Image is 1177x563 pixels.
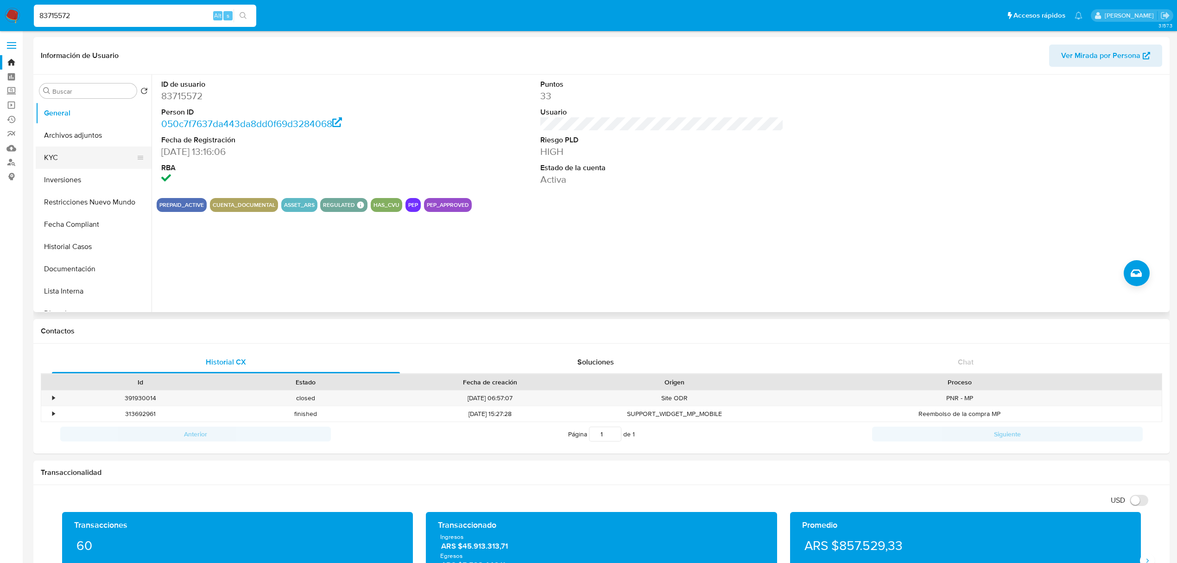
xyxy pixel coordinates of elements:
[36,258,152,280] button: Documentación
[872,427,1143,441] button: Siguiente
[52,409,55,418] div: •
[395,377,585,387] div: Fecha de creación
[592,406,757,422] div: SUPPORT_WIDGET_MP_MOBILE
[757,406,1162,422] div: Reembolso de la compra MP
[214,11,221,20] span: Alt
[34,10,256,22] input: Buscar usuario o caso...
[229,377,382,387] div: Estado
[540,145,784,158] dd: HIGH
[540,135,784,145] dt: Riesgo PLD
[36,280,152,302] button: Lista Interna
[36,236,152,258] button: Historial Casos
[60,427,331,441] button: Anterior
[161,90,405,102] dd: 83715572
[1013,11,1065,20] span: Accesos rápidos
[757,390,1162,406] div: PNR - MP
[41,51,119,60] h1: Información de Usuario
[1160,11,1170,20] a: Salir
[161,107,405,117] dt: Person ID
[592,390,757,406] div: Site ODR
[227,11,229,20] span: s
[36,191,152,213] button: Restricciones Nuevo Mundo
[764,377,1155,387] div: Proceso
[161,135,405,145] dt: Fecha de Registración
[234,9,253,22] button: search-icon
[388,406,592,422] div: [DATE] 15:27:28
[206,357,246,367] span: Historial CX
[568,427,635,441] span: Página de
[540,79,784,90] dt: Puntos
[36,213,152,236] button: Fecha Compliant
[1075,12,1082,19] a: Notificaciones
[161,79,405,90] dt: ID de usuario
[633,429,635,439] span: 1
[1105,11,1157,20] p: andres.vilosio@mercadolibre.com
[36,124,152,147] button: Archivos adjuntos
[57,390,223,406] div: 391930014
[161,163,405,173] dt: RBA
[223,406,388,422] div: finished
[36,102,152,124] button: General
[41,326,1162,336] h1: Contactos
[540,163,784,173] dt: Estado de la cuenta
[57,406,223,422] div: 313692961
[577,357,614,367] span: Soluciones
[43,87,51,95] button: Buscar
[540,107,784,117] dt: Usuario
[52,87,133,96] input: Buscar
[540,90,784,102] dd: 33
[1061,45,1140,67] span: Ver Mirada por Persona
[36,169,152,191] button: Inversiones
[36,147,144,169] button: KYC
[223,390,388,406] div: closed
[161,145,405,158] dd: [DATE] 13:16:06
[161,117,342,130] a: 050c7f7637da443da8dd0f69d3284068
[64,377,216,387] div: Id
[52,394,55,403] div: •
[388,390,592,406] div: [DATE] 06:57:07
[540,173,784,186] dd: Activa
[41,468,1162,477] h1: Transaccionalidad
[958,357,974,367] span: Chat
[598,377,751,387] div: Origen
[140,87,148,97] button: Volver al orden por defecto
[36,302,152,325] button: Direcciones
[1049,45,1162,67] button: Ver Mirada por Persona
